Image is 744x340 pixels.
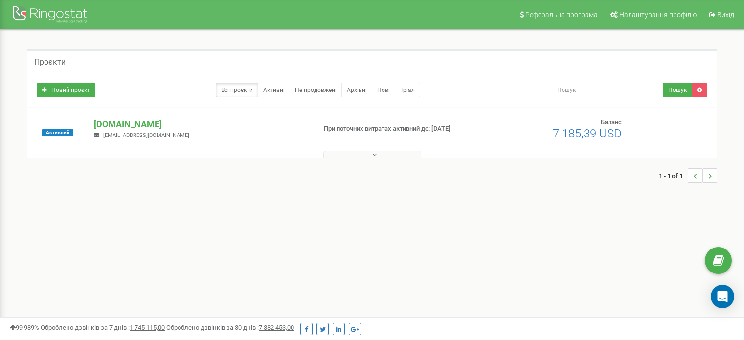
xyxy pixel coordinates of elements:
span: 7 185,39 USD [553,127,622,140]
span: Баланс [601,118,622,126]
p: При поточних витратах активний до: [DATE] [324,124,480,134]
span: [EMAIL_ADDRESS][DOMAIN_NAME] [103,132,189,138]
span: Реферальна програма [525,11,598,19]
span: 99,989% [10,324,39,331]
h5: Проєкти [34,58,66,67]
input: Пошук [551,83,663,97]
a: Всі проєкти [216,83,258,97]
a: Нові [372,83,395,97]
span: Вихід [717,11,734,19]
a: Не продовжені [290,83,342,97]
button: Пошук [663,83,692,97]
a: Новий проєкт [37,83,95,97]
u: 7 382 453,00 [259,324,294,331]
span: Активний [42,129,73,136]
p: [DOMAIN_NAME] [94,118,308,131]
u: 1 745 115,00 [130,324,165,331]
a: Активні [258,83,290,97]
a: Тріал [395,83,420,97]
nav: ... [659,159,717,193]
span: 1 - 1 of 1 [659,168,688,183]
div: Open Intercom Messenger [711,285,734,308]
a: Архівні [341,83,372,97]
span: Оброблено дзвінків за 30 днів : [166,324,294,331]
span: Налаштування профілю [619,11,697,19]
span: Оброблено дзвінків за 7 днів : [41,324,165,331]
